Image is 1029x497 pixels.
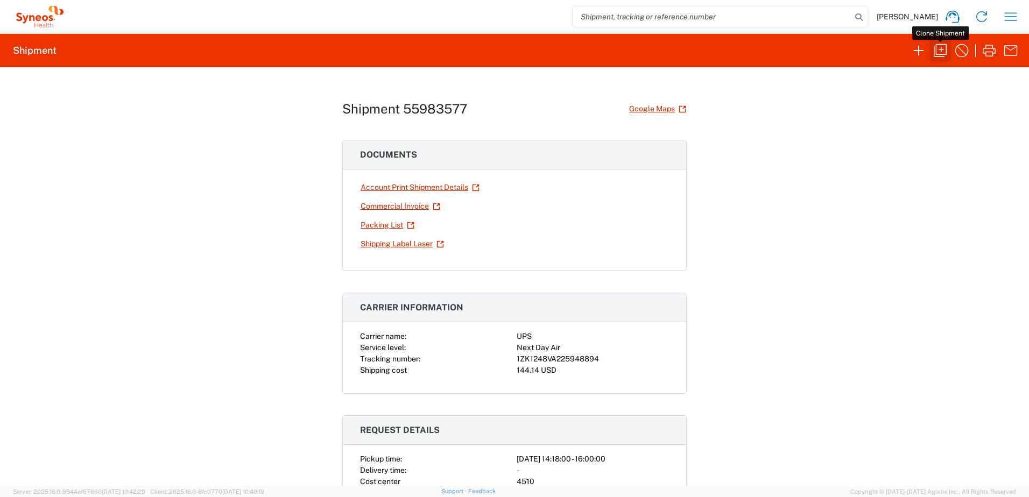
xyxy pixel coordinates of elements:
[517,342,669,353] div: Next Day Air
[360,235,445,253] a: Shipping Label Laser
[517,365,669,376] div: 144.14 USD
[629,100,687,118] a: Google Maps
[441,488,468,494] a: Support
[360,332,406,340] span: Carrier name:
[13,44,57,57] h2: Shipment
[360,466,406,474] span: Delivery time:
[102,488,145,495] span: [DATE] 10:42:29
[13,488,145,495] span: Server: 2025.16.0-9544af67660
[850,487,1016,496] span: Copyright © [DATE]-[DATE] Agistix Inc., All Rights Reserved
[573,6,851,27] input: Shipment, tracking or reference number
[360,343,406,352] span: Service level:
[877,12,938,22] span: [PERSON_NAME]
[360,455,402,463] span: Pickup time:
[360,178,480,197] a: Account Print Shipment Details
[360,216,415,235] a: Packing List
[150,488,264,495] span: Client: 2025.16.0-8fc0770
[468,488,496,494] a: Feedback
[360,150,417,160] span: Documents
[517,476,669,487] div: 4510
[360,197,441,216] a: Commercial Invoice
[517,353,669,365] div: 1ZK1248VA225948894
[517,465,669,476] div: -
[360,477,400,486] span: Cost center
[222,488,264,495] span: [DATE] 10:40:19
[360,354,420,363] span: Tracking number:
[517,453,669,465] div: [DATE] 14:18:00 - 16:00:00
[342,101,467,117] h1: Shipment 55983577
[360,425,440,435] span: Request details
[517,331,669,342] div: UPS
[360,366,407,374] span: Shipping cost
[360,302,463,313] span: Carrier information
